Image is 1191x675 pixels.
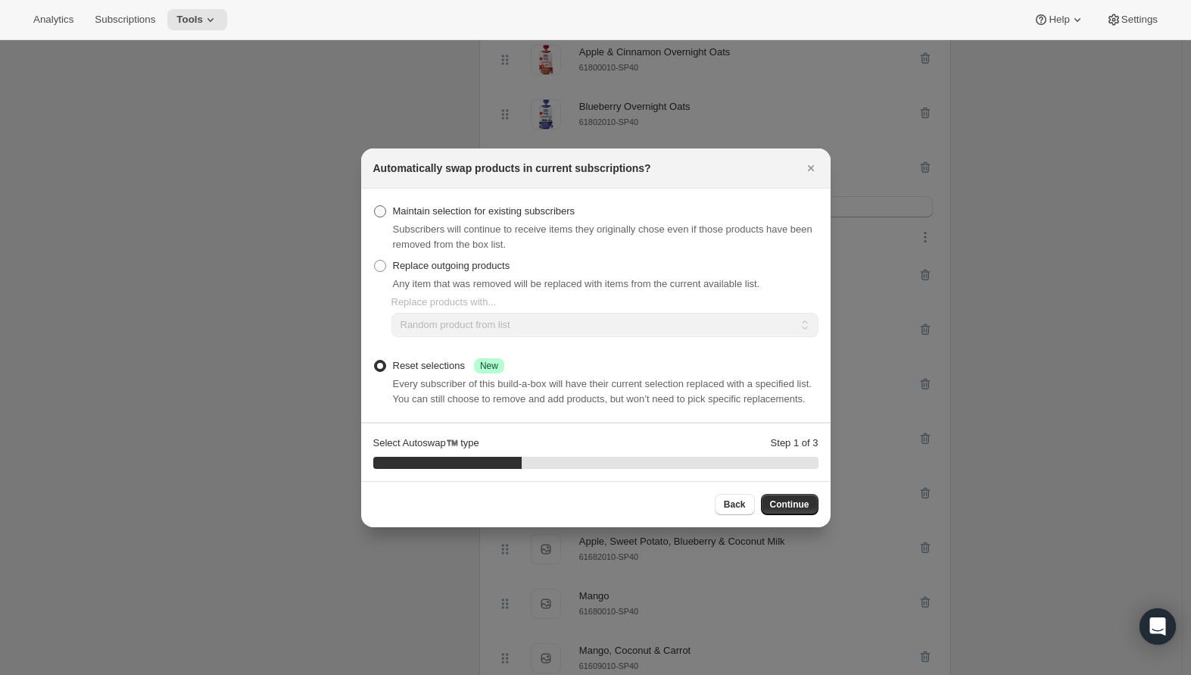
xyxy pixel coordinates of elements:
[86,9,164,30] button: Subscriptions
[1140,608,1176,645] div: Open Intercom Messenger
[393,378,812,405] span: Every subscriber of this build-a-box will have their current selection replaced with a specified ...
[393,223,812,250] span: Subscribers will continue to receive items they originally chose even if those products have been...
[24,9,83,30] button: Analytics
[724,498,746,511] span: Back
[1049,14,1069,26] span: Help
[373,161,651,176] h2: Automatically swap products in current subscriptions?
[391,296,497,308] span: Replace products with...
[167,9,227,30] button: Tools
[771,436,818,451] p: Step 1 of 3
[95,14,155,26] span: Subscriptions
[770,498,809,511] span: Continue
[393,260,510,271] span: Replace outgoing products
[1097,9,1167,30] button: Settings
[393,278,760,289] span: Any item that was removed will be replaced with items from the current available list.
[715,494,755,515] button: Back
[800,158,822,179] button: Close
[373,436,479,451] p: Select Autoswap™️ type
[393,358,504,373] div: Reset selections
[33,14,73,26] span: Analytics
[176,14,203,26] span: Tools
[480,360,498,372] span: New
[761,494,818,515] button: Continue
[1024,9,1093,30] button: Help
[393,205,575,217] span: Maintain selection for existing subscribers
[1121,14,1158,26] span: Settings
